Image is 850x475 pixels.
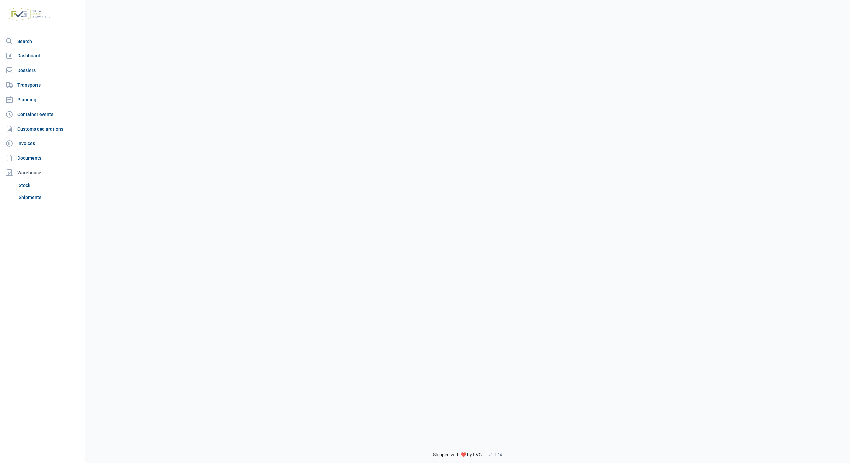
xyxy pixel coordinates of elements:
a: Container events [3,108,82,121]
a: Planning [3,93,82,106]
a: Dossiers [3,64,82,77]
a: Dashboard [3,49,82,62]
span: - [485,452,486,458]
a: Shipments [16,191,82,203]
span: v1.1.34 [489,452,502,458]
a: Customs declarations [3,122,82,136]
div: Warehouse [3,166,82,179]
span: Shipped with ❤️ by FVG [433,452,482,458]
a: Transports [3,78,82,92]
a: Search [3,35,82,48]
a: Stock [16,179,82,191]
a: Documents [3,151,82,165]
a: Invoices [3,137,82,150]
img: FVG - Global freight forwarding [5,5,52,23]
